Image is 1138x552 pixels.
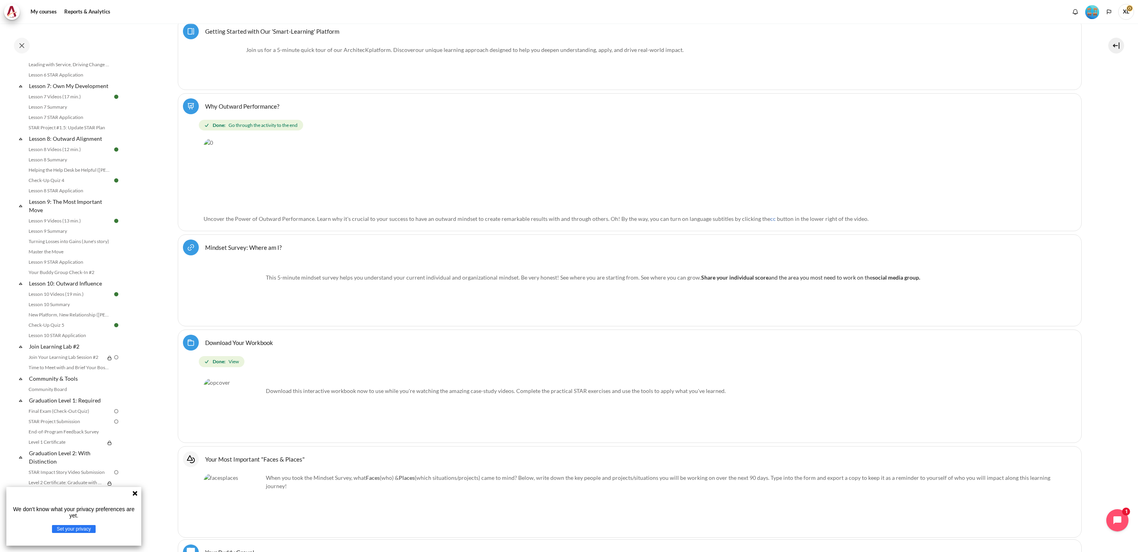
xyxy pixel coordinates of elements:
span: Collapse [17,202,25,210]
a: Mindset Survey: Where am I? [205,243,282,251]
img: Done [113,291,120,298]
a: Lesson 10 Videos (19 min.) [26,289,113,299]
span: button in the lower right of the video. [777,215,869,222]
a: Your Buddy Group Check-In #2 [26,268,113,277]
a: Lesson 10: Outward Influence [28,278,113,289]
p: This 5-minute mindset survey helps you understand your current individual and organizational mind... [204,273,1056,282]
span: View [229,358,239,365]
a: Download Your Workbook [205,339,273,346]
a: Join Learning Lab #2 [28,341,113,352]
a: Lesson 7 STAR Application [26,113,113,122]
span: Uncover the Power of Outward Performance. Learn why it's crucial to your success to have an outwa... [204,215,770,222]
a: Community Board [26,385,113,394]
img: Done [113,177,120,184]
strong: F [366,474,369,481]
a: End-of-Program Feedback Survey [26,427,113,437]
strong: Done: [213,122,225,129]
span: Collapse [17,82,25,90]
strong: Places [399,474,415,481]
button: Languages [1103,6,1115,18]
a: Why Outward Performance? [205,102,279,110]
a: Level #4 [1082,4,1102,19]
a: Lesson 7 Summary [26,102,113,112]
div: Show notification window with no new notifications [1069,6,1081,18]
strong: Share your individual score [701,274,769,281]
span: our unique learning approach designed to help you deepen understanding, apply, and drive real-wor... [415,46,682,53]
a: STAR Project #1.5: Update STAR Plan [26,123,113,132]
p: Join us for a 5-minute quick tour of our ArchitecK platform. Discover [204,46,1056,54]
a: Master the Move [26,247,113,257]
a: Check-Up Quiz 4 [26,176,113,185]
img: To do [113,469,120,476]
a: Lesson 7 Videos (17 min.) [26,92,113,102]
span: Collapse [17,280,25,287]
img: Level #4 [1085,5,1099,19]
img: opcover [204,378,263,438]
a: Getting Started with Our 'Smart-Learning' Platform [205,27,339,35]
a: STAR Impact Story Video Submission [26,468,113,477]
p: We don't know what your privacy preferences are yet. [10,506,138,519]
a: Final Exam (Check-Out Quiz) [26,406,113,416]
a: Lesson 10 Summary [26,300,113,309]
span: Collapse [17,375,25,383]
a: Reports & Analytics [62,4,113,20]
a: Time to Meet with and Brief Your Boss #2 [26,363,113,372]
a: Graduation Level 1: Required [28,395,113,406]
p: Download this interactive workbook now to use while you're watching the amazing case-study videos... [204,378,1056,395]
a: Lesson 9 Videos (13 min.) [26,216,113,226]
a: Lesson 9 STAR Application [26,257,113,267]
span: Collapse [17,453,25,461]
span: XL [1118,4,1134,20]
img: 0 [204,138,665,211]
a: Lesson 10 STAR Application [26,331,113,340]
a: Lesson 8 STAR Application [26,186,113,195]
a: Lesson 8: Outward Alignment [28,133,113,144]
img: Done [113,217,120,224]
span: and the area you most need to work o [701,274,920,281]
a: Join Your Learning Lab Session #2 [26,353,105,362]
img: assmt [204,262,263,321]
button: Set your privacy [52,525,96,533]
span: Collapse [17,135,25,143]
a: My courses [28,4,60,20]
a: Community & Tools [28,373,113,384]
img: To do [113,408,120,415]
span: n the [860,274,920,281]
a: Lesson 9: The Most Important Move [28,196,113,215]
a: Lesson 7: Own My Development [28,80,113,91]
a: Level 2 Certificate: Graduate with Distinction [26,478,105,487]
span: . [415,46,684,53]
span: cc [770,215,776,222]
strong: aces [369,474,380,481]
a: Check-Up Quiz 5 [26,320,113,330]
p: When you took the Mindset Survey, what (who) & (which situations/projects) came to mind? Below, w... [204,473,1056,490]
div: Level #4 [1085,4,1099,19]
a: Lesson 8 Videos (12 min.) [26,145,113,154]
a: User menu [1118,4,1134,20]
img: Done [113,322,120,329]
div: Completion requirements for Download Your Workbook [199,355,1064,369]
strong: Done: [213,358,225,365]
a: Helping the Help Desk be Helpful ([PERSON_NAME]'s Story) [26,165,113,175]
a: Lesson 9 Summary [26,226,113,236]
a: Lesson 8 Summary [26,155,113,165]
span: Collapse [17,397,25,404]
img: Architeck [6,6,17,18]
a: Lesson 6 STAR Application [26,70,113,80]
img: Done [113,146,120,153]
img: To do [113,354,120,361]
a: Leading with Service, Driving Change (Pucknalin's Story) [26,60,113,69]
a: STAR Project Submission [26,417,113,426]
img: To do [113,418,120,425]
a: Architeck Architeck [4,4,24,20]
strong: social media group. [873,274,920,281]
a: Your Most Important "Faces & Places" [205,455,305,463]
a: Turning Losses into Gains (June's story) [26,237,113,246]
div: Completion requirements for Why Outward Performance? [199,118,1064,132]
a: New Platform, New Relationship ([PERSON_NAME]'s Story) [26,310,113,320]
span: Go through the activity to the end [229,122,298,129]
img: platform logo [204,46,243,85]
a: Level 1 Certificate [26,437,105,447]
a: Graduation Level 2: With Distinction [28,448,113,467]
span: Collapse [17,343,25,351]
